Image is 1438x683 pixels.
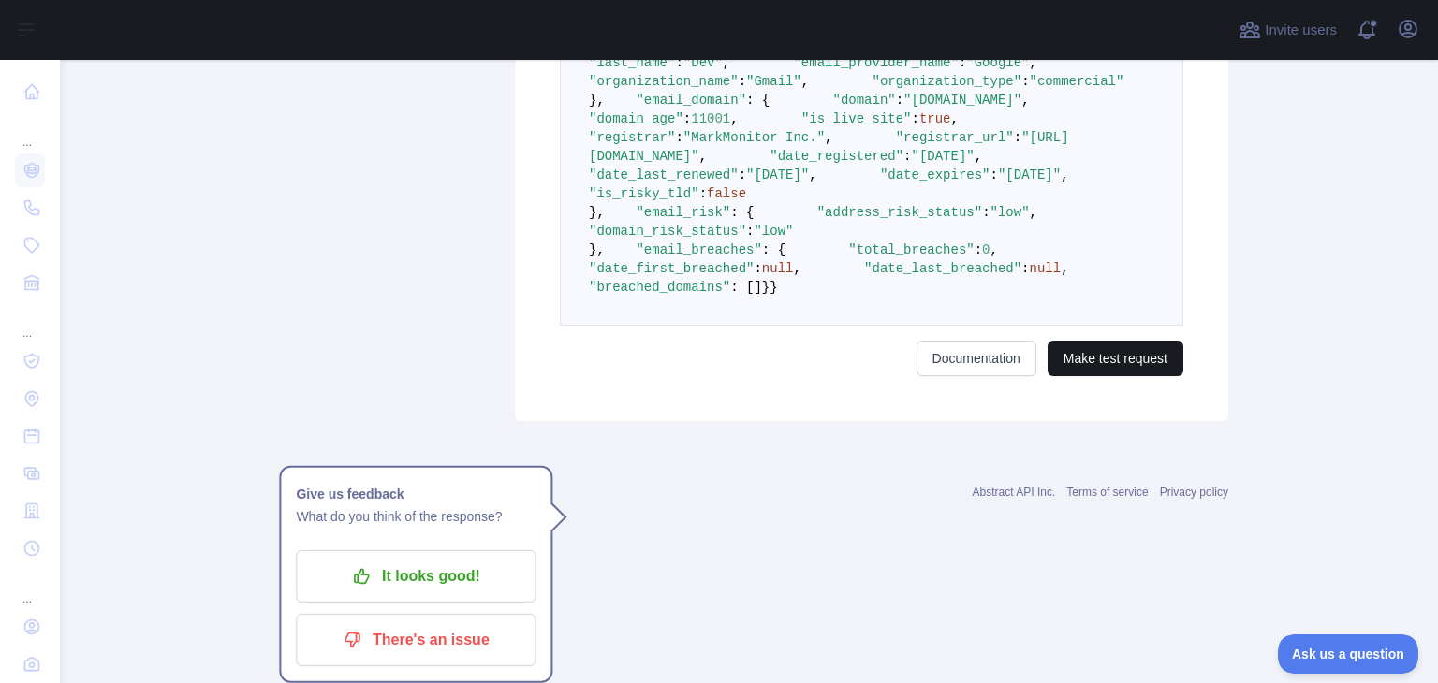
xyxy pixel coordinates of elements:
span: }, [589,242,605,257]
span: } [762,280,770,295]
span: "[DATE]" [998,167,1061,182]
span: "organization_type" [872,74,1021,89]
span: : [903,149,911,164]
span: : [982,205,990,220]
span: , [1061,261,1068,276]
a: Terms of service [1066,486,1148,499]
span: : [1021,261,1029,276]
span: "email_risk" [636,205,730,220]
span: , [990,242,998,257]
div: ... [15,569,45,606]
span: , [801,74,809,89]
span: 0 [982,242,990,257]
span: , [699,149,707,164]
span: "registrar_url" [896,130,1014,145]
span: "is_live_site" [801,111,912,126]
span: "Google" [966,55,1029,70]
span: : [675,55,682,70]
span: "[DATE]" [746,167,809,182]
span: "is_risky_tld" [589,186,699,201]
span: : [739,167,746,182]
span: "last_name" [589,55,675,70]
span: "email_domain" [636,93,746,108]
span: "domain_age" [589,111,683,126]
span: : [739,74,746,89]
a: Documentation [917,341,1036,376]
span: : { [746,93,770,108]
span: 11001 [691,111,730,126]
span: , [1030,205,1037,220]
span: "date_first_breached" [589,261,754,276]
span: "domain" [832,93,895,108]
span: , [1061,167,1068,182]
span: , [1021,93,1029,108]
span: "[URL][DOMAIN_NAME]" [589,130,1069,164]
span: : [1014,130,1021,145]
span: : { [762,242,785,257]
span: } [770,280,777,295]
span: : [896,93,903,108]
span: , [809,167,816,182]
span: "[DATE]" [911,149,974,164]
span: "domain_risk_status" [589,224,746,239]
span: : [959,55,966,70]
span: , [975,149,982,164]
a: Abstract API Inc. [973,486,1056,499]
span: "date_last_breached" [864,261,1021,276]
span: : [675,130,682,145]
div: ... [15,303,45,341]
span: "organization_name" [589,74,739,89]
span: , [1030,55,1037,70]
span: true [919,111,951,126]
span: "Dev" [683,55,723,70]
span: false [707,186,746,201]
span: , [951,111,959,126]
span: null [762,261,794,276]
span: "email_provider_name" [793,55,958,70]
span: "Gmail" [746,74,801,89]
span: : [975,242,982,257]
span: , [723,55,730,70]
span: : [754,261,761,276]
span: "MarkMonitor Inc." [683,130,825,145]
span: , [825,130,832,145]
span: "email_breaches" [636,242,761,257]
span: : [912,111,919,126]
span: "registrar" [589,130,675,145]
span: Invite users [1265,20,1337,41]
span: "total_breaches" [848,242,974,257]
span: null [1030,261,1062,276]
span: "date_last_renewed" [589,167,739,182]
span: , [730,111,738,126]
span: "date_expires" [880,167,990,182]
a: Privacy policy [1160,486,1228,499]
span: : [990,167,998,182]
span: "breached_domains" [589,280,730,295]
span: : [699,186,707,201]
span: "low" [754,224,793,239]
span: : { [730,205,754,220]
span: "address_risk_status" [817,205,982,220]
span: : [746,224,754,239]
button: Make test request [1048,341,1183,376]
span: : [] [730,280,762,295]
div: ... [15,112,45,150]
span: "[DOMAIN_NAME]" [903,93,1021,108]
span: }, [589,205,605,220]
span: , [793,261,800,276]
span: : [683,111,691,126]
span: : [1021,74,1029,89]
iframe: Toggle Customer Support [1278,634,1419,674]
span: }, [589,93,605,108]
span: "commercial" [1030,74,1124,89]
button: Invite users [1235,15,1341,45]
span: "date_registered" [770,149,903,164]
span: "low" [990,205,1030,220]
